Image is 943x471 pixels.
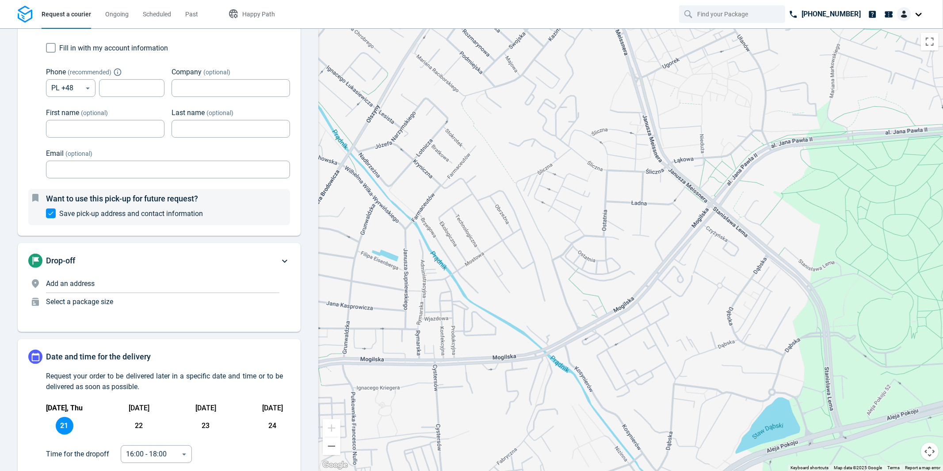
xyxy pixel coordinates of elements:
[42,11,91,18] span: Request a courier
[65,150,92,157] span: (optional)
[46,68,66,76] span: Phone
[46,352,151,361] span: Date and time for the delivery
[905,465,940,470] a: Report a map error
[206,109,233,116] span: (optional)
[921,33,939,50] button: Toggle fullscreen view
[321,459,350,471] img: Google
[887,465,900,470] a: Terms
[130,417,148,435] span: 22
[59,44,168,52] span: Fill in with my account information
[68,69,111,76] span: ( recommended )
[56,417,73,435] span: 21
[172,108,205,117] span: Last name
[46,256,75,265] span: Drop-off
[323,437,340,455] button: Zoom out
[46,79,95,97] div: PL +48
[172,68,202,76] span: Company
[197,417,215,435] span: 23
[203,69,230,76] span: (optional)
[897,7,911,21] img: Client
[790,465,828,471] button: Keyboard shortcuts
[264,417,282,435] span: 24
[802,9,861,19] p: [PHONE_NUMBER]
[46,449,117,459] span: Time for the dropoff
[195,403,216,413] p: [DATE]
[46,403,83,413] p: [DATE], Thu
[129,403,149,413] p: [DATE]
[185,11,198,18] span: Past
[143,11,171,18] span: Scheduled
[262,403,283,413] p: [DATE]
[46,108,79,117] span: First name
[18,243,301,332] div: Drop-offAdd an addressSelect a package size
[46,194,198,203] span: Want to use this pick-up for future request?
[921,443,939,460] button: Map camera controls
[115,69,120,75] button: Explain "Recommended"
[126,449,178,459] div: 16:00 - 18:00
[59,209,203,218] span: Save pick-up address and contact information
[46,279,95,288] span: Add an address
[105,11,129,18] span: Ongoing
[18,6,32,23] img: Logo
[697,6,769,23] input: Find your Package
[785,5,864,23] a: [PHONE_NUMBER]
[81,109,108,116] span: (optional)
[242,11,275,18] span: Happy Path
[46,372,283,391] span: Request your order to be delivered later in a specific date and time or to be delivered as soon a...
[323,419,340,437] button: Zoom in
[46,149,64,158] span: Email
[46,297,113,306] span: Select a package size
[834,465,882,470] span: Map data ©2025 Google
[321,459,350,471] a: Open this area in Google Maps (opens a new window)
